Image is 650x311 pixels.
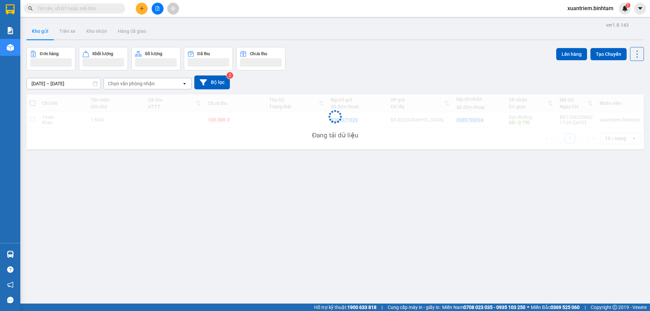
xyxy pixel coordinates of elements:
span: xuantriem.binhtam [562,4,619,13]
button: Kho nhận [81,23,112,39]
strong: 1900 633 818 [347,305,376,310]
img: warehouse-icon [7,44,14,51]
div: Số lượng [145,51,162,56]
button: Trên xe [54,23,81,39]
span: message [7,297,14,303]
span: plus [139,6,144,11]
img: icon-new-feature [622,5,628,12]
span: Cung cấp máy in - giấy in: [388,304,440,311]
span: notification [7,282,14,288]
button: plus [136,3,148,15]
sup: 2 [226,72,233,79]
button: Chưa thu [236,47,285,70]
button: Bộ lọc [194,75,230,89]
span: 1 [627,3,629,8]
div: Đã thu [197,51,210,56]
button: Đã thu [184,47,233,70]
input: Tìm tên, số ĐT hoặc mã đơn [37,5,117,12]
div: Chọn văn phòng nhận [108,80,155,87]
div: Chưa thu [250,51,267,56]
button: Hàng đã giao [112,23,152,39]
button: Đơn hàng [26,47,75,70]
input: Select a date range. [27,78,101,89]
div: Đơn hàng [40,51,59,56]
span: file-add [155,6,160,11]
span: | [382,304,383,311]
div: ver 1.8.143 [606,21,629,29]
span: caret-down [637,5,643,12]
div: Đang tải dữ liệu [312,130,359,140]
span: question-circle [7,266,14,273]
button: Kho gửi [26,23,54,39]
span: Hỗ trợ kỹ thuật: [314,304,376,311]
svg: open [182,81,187,86]
div: Khối lượng [92,51,113,56]
span: aim [171,6,175,11]
strong: 0708 023 035 - 0935 103 250 [463,305,525,310]
img: logo-vxr [6,4,15,15]
strong: 0369 525 060 [550,305,580,310]
img: solution-icon [7,27,14,34]
span: Miền Bắc [531,304,580,311]
button: file-add [152,3,164,15]
button: aim [167,3,179,15]
span: ⚪️ [527,306,529,309]
sup: 1 [626,3,630,8]
span: | [585,304,586,311]
button: Lên hàng [556,48,587,60]
button: Khối lượng [79,47,128,70]
button: Số lượng [131,47,180,70]
span: Miền Nam [442,304,525,311]
img: warehouse-icon [7,251,14,258]
span: search [28,6,33,11]
button: Tạo Chuyến [590,48,627,60]
span: copyright [612,305,617,310]
button: caret-down [634,3,646,15]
